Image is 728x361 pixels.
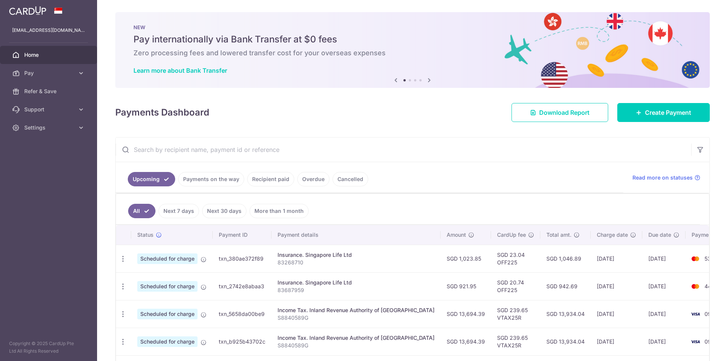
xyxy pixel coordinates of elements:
a: Upcoming [128,172,175,186]
span: Due date [648,231,671,239]
span: Create Payment [645,108,691,117]
img: Bank transfer banner [115,12,710,88]
span: Scheduled for charge [137,253,198,264]
a: Download Report [511,103,608,122]
img: Bank Card [688,309,703,319]
th: Payment ID [213,225,271,245]
a: More than 1 month [249,204,309,218]
span: Pay [24,69,74,77]
td: SGD 1,023.85 [441,245,491,272]
input: Search by recipient name, payment id or reference [116,138,691,162]
h6: Zero processing fees and lowered transfer cost for your overseas expenses [133,48,692,58]
td: SGD 13,934.04 [540,300,591,328]
h4: Payments Dashboard [115,106,209,119]
td: SGD 13,694.39 [441,300,491,328]
td: txn_380ae372f89 [213,245,271,272]
span: 0951 [704,338,717,345]
a: Payments on the way [178,172,244,186]
a: Next 30 days [202,204,246,218]
p: 83268710 [278,259,435,266]
span: 5353 [704,255,717,262]
td: txn_b925b43702c [213,328,271,355]
span: CardUp fee [497,231,526,239]
span: Support [24,106,74,113]
td: [DATE] [591,272,642,300]
div: Income Tax. Inland Revenue Authority of [GEOGRAPHIC_DATA] [278,306,435,314]
span: Amount [447,231,466,239]
p: NEW [133,24,692,30]
th: Payment details [271,225,441,245]
div: Income Tax. Inland Revenue Authority of [GEOGRAPHIC_DATA] [278,334,435,342]
p: 83687959 [278,286,435,294]
a: Recipient paid [247,172,294,186]
td: [DATE] [642,300,686,328]
a: Create Payment [617,103,710,122]
span: Home [24,51,74,59]
span: Total amt. [546,231,571,239]
p: S8840589G [278,314,435,322]
img: Bank Card [688,282,703,291]
span: Settings [24,124,74,131]
span: Read more on statuses [632,174,693,181]
td: [DATE] [642,272,686,300]
span: Scheduled for charge [137,336,198,347]
p: S8840589G [278,342,435,349]
td: SGD 239.65 VTAX25R [491,300,540,328]
td: [DATE] [591,328,642,355]
div: Insurance. Singapore Life Ltd [278,251,435,259]
div: Insurance. Singapore Life Ltd [278,279,435,286]
td: [DATE] [591,300,642,328]
a: All [128,204,155,218]
td: SGD 1,046.89 [540,245,591,272]
a: Overdue [297,172,329,186]
span: Scheduled for charge [137,309,198,319]
td: [DATE] [591,245,642,272]
td: txn_5658da00be9 [213,300,271,328]
img: Bank Card [688,254,703,263]
a: Cancelled [333,172,368,186]
td: SGD 239.65 VTAX25R [491,328,540,355]
td: [DATE] [642,328,686,355]
td: SGD 942.69 [540,272,591,300]
img: Bank Card [688,337,703,346]
td: SGD 921.95 [441,272,491,300]
span: 0951 [704,311,717,317]
td: SGD 13,694.39 [441,328,491,355]
p: [EMAIL_ADDRESS][DOMAIN_NAME] [12,27,85,34]
a: Next 7 days [158,204,199,218]
span: Status [137,231,154,239]
td: SGD 23.04 OFF225 [491,245,540,272]
td: txn_2742e8abaa3 [213,272,271,300]
a: Learn more about Bank Transfer [133,67,227,74]
span: Download Report [539,108,590,117]
span: Refer & Save [24,88,74,95]
span: Charge date [597,231,628,239]
span: Scheduled for charge [137,281,198,292]
span: 4481 [704,283,717,289]
td: [DATE] [642,245,686,272]
td: SGD 20.74 OFF225 [491,272,540,300]
a: Read more on statuses [632,174,700,181]
h5: Pay internationally via Bank Transfer at $0 fees [133,33,692,45]
img: CardUp [9,6,46,15]
td: SGD 13,934.04 [540,328,591,355]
